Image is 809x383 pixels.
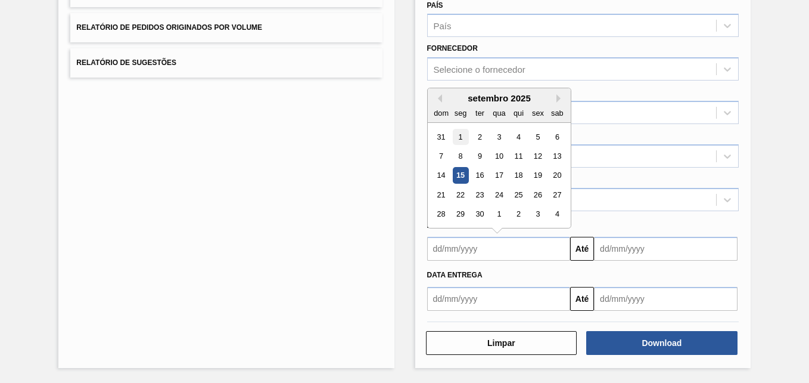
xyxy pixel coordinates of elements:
div: ter [471,105,487,121]
div: Choose quarta-feira, 3 de setembro de 2025 [491,129,507,145]
div: Choose sábado, 13 de setembro de 2025 [549,148,565,164]
div: Choose quinta-feira, 11 de setembro de 2025 [510,148,526,164]
span: Relatório de Sugestões [76,58,176,67]
div: Choose domingo, 28 de setembro de 2025 [433,206,449,223]
div: País [434,21,452,31]
input: dd/mm/yyyy [594,287,738,311]
div: Choose quarta-feira, 1 de outubro de 2025 [491,206,507,223]
span: Relatório de Pedidos Originados por Volume [76,23,262,32]
div: Choose domingo, 14 de setembro de 2025 [433,168,449,184]
button: Relatório de Pedidos Originados por Volume [70,13,382,42]
button: Até [570,287,594,311]
div: Choose quarta-feira, 24 de setembro de 2025 [491,187,507,203]
div: Choose quinta-feira, 18 de setembro de 2025 [510,168,526,184]
div: Choose sexta-feira, 19 de setembro de 2025 [530,168,546,184]
div: Selecione o fornecedor [434,64,525,75]
label: País [427,1,443,10]
div: qui [510,105,526,121]
button: Previous Month [434,94,442,103]
button: Até [570,237,594,261]
label: Fornecedor [427,44,478,52]
div: month 2025-09 [431,127,567,224]
input: dd/mm/yyyy [427,237,571,261]
div: setembro 2025 [428,93,571,103]
div: Choose terça-feira, 2 de setembro de 2025 [471,129,487,145]
div: Choose terça-feira, 9 de setembro de 2025 [471,148,487,164]
div: Choose sexta-feira, 5 de setembro de 2025 [530,129,546,145]
div: Choose quarta-feira, 10 de setembro de 2025 [491,148,507,164]
div: Choose quinta-feira, 2 de outubro de 2025 [510,206,526,223]
div: Choose segunda-feira, 8 de setembro de 2025 [452,148,468,164]
div: Choose terça-feira, 23 de setembro de 2025 [471,187,487,203]
div: dom [433,105,449,121]
div: Choose sexta-feira, 12 de setembro de 2025 [530,148,546,164]
div: Choose segunda-feira, 29 de setembro de 2025 [452,206,468,223]
input: dd/mm/yyyy [427,287,571,311]
div: Choose segunda-feira, 1 de setembro de 2025 [452,129,468,145]
div: Choose domingo, 21 de setembro de 2025 [433,187,449,203]
button: Limpar [426,331,577,355]
div: Choose sábado, 6 de setembro de 2025 [549,129,565,145]
div: Choose sexta-feira, 3 de outubro de 2025 [530,206,546,223]
div: Choose sábado, 20 de setembro de 2025 [549,168,565,184]
div: Choose domingo, 7 de setembro de 2025 [433,148,449,164]
div: Choose terça-feira, 30 de setembro de 2025 [471,206,487,223]
div: seg [452,105,468,121]
div: Choose quinta-feira, 25 de setembro de 2025 [510,187,526,203]
button: Download [586,331,738,355]
div: Choose terça-feira, 16 de setembro de 2025 [471,168,487,184]
div: sex [530,105,546,121]
div: qua [491,105,507,121]
div: Choose quarta-feira, 17 de setembro de 2025 [491,168,507,184]
input: dd/mm/yyyy [594,237,738,261]
div: Choose sexta-feira, 26 de setembro de 2025 [530,187,546,203]
div: sab [549,105,565,121]
div: Choose sábado, 4 de outubro de 2025 [549,206,565,223]
div: Choose quinta-feira, 4 de setembro de 2025 [510,129,526,145]
div: Choose domingo, 31 de agosto de 2025 [433,129,449,145]
div: Choose sábado, 27 de setembro de 2025 [549,187,565,203]
div: Choose segunda-feira, 22 de setembro de 2025 [452,187,468,203]
span: Data entrega [427,271,483,279]
button: Next Month [556,94,565,103]
button: Relatório de Sugestões [70,48,382,78]
div: Choose segunda-feira, 15 de setembro de 2025 [452,168,468,184]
